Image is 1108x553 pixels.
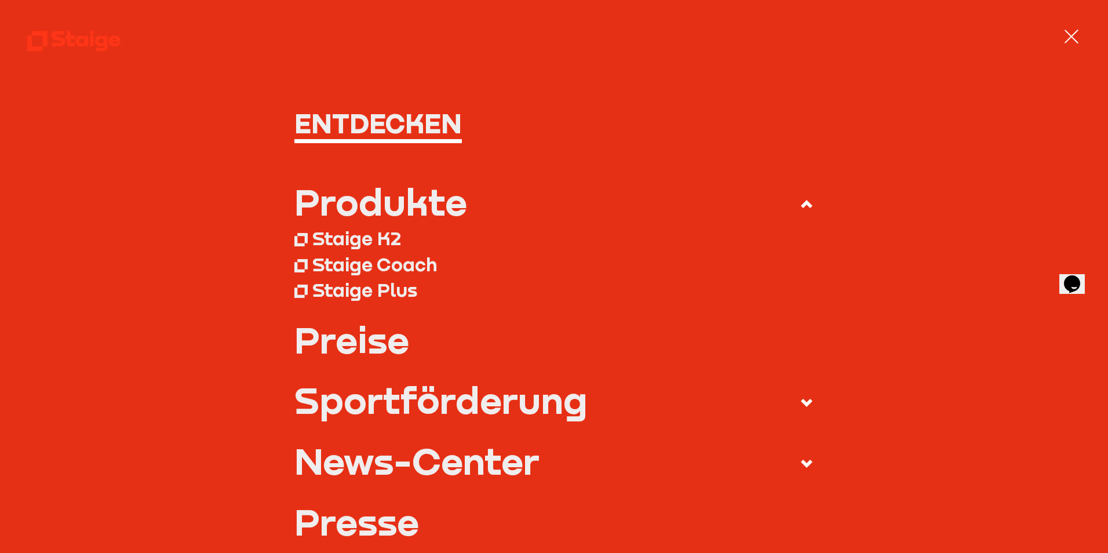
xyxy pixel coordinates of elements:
iframe: chat widget [1059,259,1096,294]
div: Staige K2 [312,227,401,249]
a: Preise [294,321,814,358]
div: News-Center [294,442,540,479]
div: Sportförderung [294,381,588,418]
a: Staige K2 [294,225,814,251]
div: Staige Plus [312,278,417,301]
div: Staige Coach [312,253,437,275]
a: Presse [294,503,814,540]
a: Staige Plus [294,277,814,303]
a: Staige Coach [294,251,814,276]
div: Produkte [294,183,467,220]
